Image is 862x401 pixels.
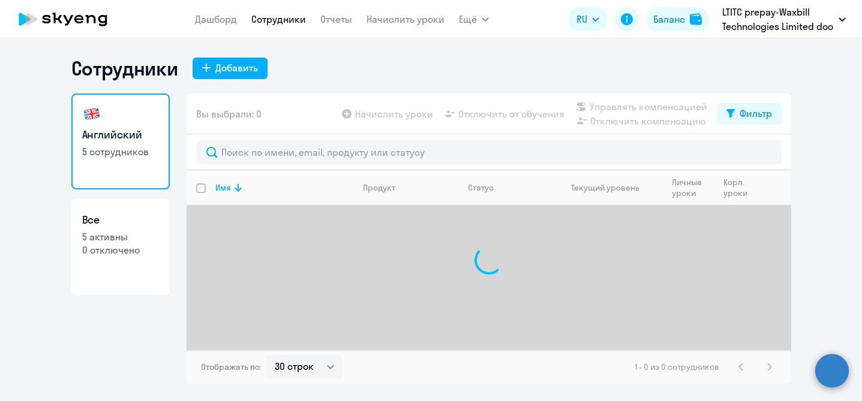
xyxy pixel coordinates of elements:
div: Фильтр [740,106,772,120]
button: RU [568,7,608,31]
a: Сотрудники [251,13,306,25]
span: Ещё [459,12,477,26]
div: Добавить [215,61,258,75]
p: 5 сотрудников [82,145,159,158]
a: Отчеты [320,13,352,25]
p: 5 активны [82,230,159,243]
button: Добавить [193,58,268,79]
div: Имя [215,182,231,193]
a: Начислить уроки [367,13,444,25]
img: balance [690,13,702,25]
a: Все5 активны0 отключено [71,199,170,295]
a: Английский5 сотрудников [71,94,170,189]
a: Дашборд [195,13,237,25]
div: Текущий уровень [560,182,662,193]
div: Продукт [363,182,395,193]
p: 0 отключено [82,243,159,257]
h3: Английский [82,127,159,143]
div: Имя [215,182,353,193]
span: Отображать по: [201,361,262,372]
button: Ещё [459,7,489,31]
button: Фильтр [717,103,782,125]
div: Личные уроки [672,177,713,198]
input: Поиск по имени, email, продукту или статусу [196,140,782,164]
div: Корп. уроки [723,177,757,198]
img: english [82,104,101,123]
p: LTITC prepay-Waxbill Technologies Limited doo [GEOGRAPHIC_DATA], АНДРОМЕДА ЛАБ, ООО [722,5,834,34]
button: LTITC prepay-Waxbill Technologies Limited doo [GEOGRAPHIC_DATA], АНДРОМЕДА ЛАБ, ООО [716,5,852,34]
h1: Сотрудники [71,56,178,80]
div: Баланс [653,12,685,26]
span: 1 - 0 из 0 сотрудников [635,361,719,372]
button: Балансbalance [646,7,709,31]
div: Статус [468,182,494,193]
span: Вы выбрали: 0 [196,107,262,121]
span: RU [576,12,587,26]
h3: Все [82,212,159,228]
div: Текущий уровень [571,182,639,193]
